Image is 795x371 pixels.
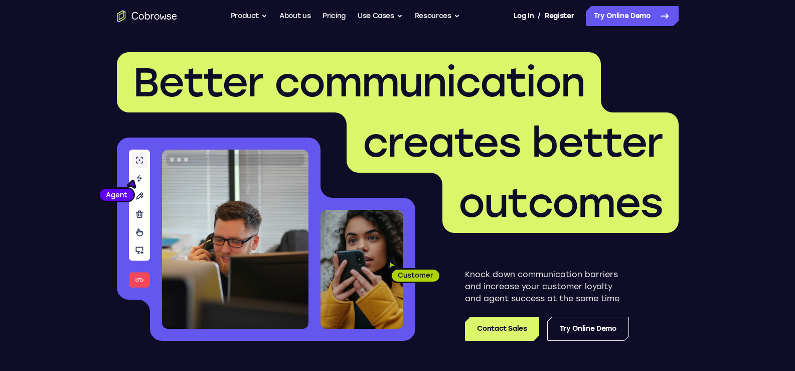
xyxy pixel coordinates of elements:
[415,6,460,26] button: Resources
[465,269,629,305] p: Knock down communication barriers and increase your customer loyalty and agent success at the sam...
[117,10,177,22] a: Go to the home page
[538,10,541,22] span: /
[323,6,346,26] a: Pricing
[133,58,585,106] span: Better communication
[231,6,268,26] button: Product
[162,150,308,329] img: A customer support agent talking on the phone
[547,317,629,341] a: Try Online Demo
[321,210,403,329] img: A customer holding their phone
[279,6,310,26] a: About us
[363,118,663,167] span: creates better
[545,6,574,26] a: Register
[458,179,663,227] span: outcomes
[465,317,539,341] a: Contact Sales
[586,6,679,26] a: Try Online Demo
[514,6,534,26] a: Log In
[358,6,403,26] button: Use Cases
